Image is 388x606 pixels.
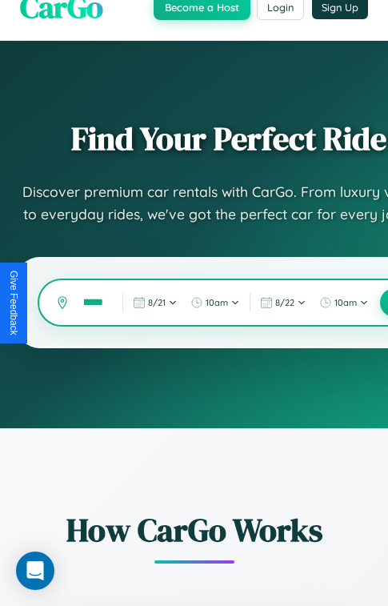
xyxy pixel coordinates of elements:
[8,271,19,335] div: Give Feedback
[32,508,356,552] h2: How CarGo Works
[186,293,245,312] button: 10am
[314,293,374,312] button: 10am
[255,293,311,312] button: 8/22
[16,552,54,590] div: Open Intercom Messenger
[148,297,166,308] span: 8 / 21
[128,293,182,312] button: 8/21
[275,297,294,308] span: 8 / 22
[206,297,228,308] span: 10am
[334,297,357,308] span: 10am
